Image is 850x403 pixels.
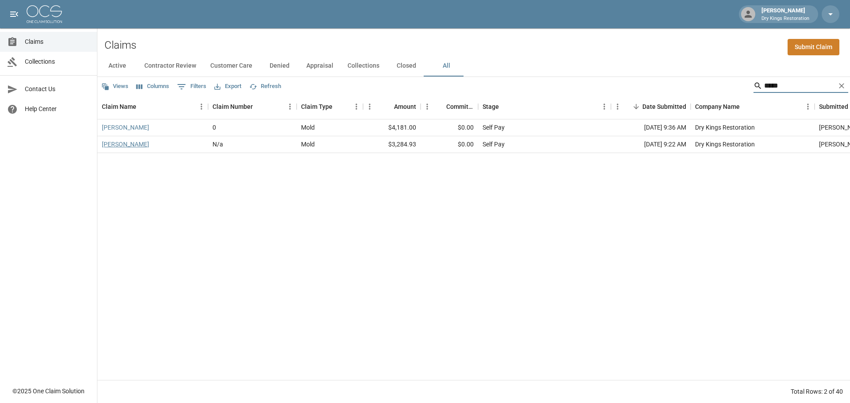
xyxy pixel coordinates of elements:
[283,100,297,113] button: Menu
[394,94,416,119] div: Amount
[386,55,426,77] button: Closed
[382,100,394,113] button: Sort
[363,119,421,136] div: $4,181.00
[301,140,315,149] div: Mold
[363,100,376,113] button: Menu
[297,94,363,119] div: Claim Type
[363,94,421,119] div: Amount
[25,84,90,94] span: Contact Us
[212,123,216,132] div: 0
[642,94,686,119] div: Date Submitted
[758,6,813,22] div: [PERSON_NAME]
[426,55,466,77] button: All
[483,94,499,119] div: Stage
[5,5,23,23] button: open drawer
[350,100,363,113] button: Menu
[695,123,755,132] div: Dry Kings Restoration
[301,123,315,132] div: Mold
[136,100,149,113] button: Sort
[25,104,90,114] span: Help Center
[102,94,136,119] div: Claim Name
[753,79,848,95] div: Search
[301,94,332,119] div: Claim Type
[25,37,90,46] span: Claims
[611,94,691,119] div: Date Submitted
[97,55,850,77] div: dynamic tabs
[299,55,340,77] button: Appraisal
[247,80,283,93] button: Refresh
[611,136,691,153] div: [DATE] 9:22 AM
[835,79,848,92] button: Clear
[203,55,259,77] button: Customer Care
[434,100,446,113] button: Sort
[27,5,62,23] img: ocs-logo-white-transparent.png
[102,123,149,132] a: [PERSON_NAME]
[598,100,611,113] button: Menu
[630,100,642,113] button: Sort
[421,119,478,136] div: $0.00
[695,140,755,149] div: Dry Kings Restoration
[695,94,740,119] div: Company Name
[611,100,624,113] button: Menu
[134,80,171,93] button: Select columns
[788,39,839,55] a: Submit Claim
[483,123,505,132] div: Self Pay
[801,100,815,113] button: Menu
[212,140,223,149] div: N/a
[421,94,478,119] div: Committed Amount
[25,57,90,66] span: Collections
[212,80,243,93] button: Export
[611,119,691,136] div: [DATE] 9:36 AM
[478,94,611,119] div: Stage
[421,100,434,113] button: Menu
[259,55,299,77] button: Denied
[421,136,478,153] div: $0.00
[137,55,203,77] button: Contractor Review
[97,94,208,119] div: Claim Name
[740,100,752,113] button: Sort
[363,136,421,153] div: $3,284.93
[212,94,253,119] div: Claim Number
[691,94,815,119] div: Company Name
[791,387,843,396] div: Total Rows: 2 of 40
[499,100,511,113] button: Sort
[761,15,809,23] p: Dry Kings Restoration
[208,94,297,119] div: Claim Number
[175,80,209,94] button: Show filters
[99,80,131,93] button: Views
[102,140,149,149] a: [PERSON_NAME]
[253,100,265,113] button: Sort
[446,94,474,119] div: Committed Amount
[332,100,345,113] button: Sort
[195,100,208,113] button: Menu
[97,55,137,77] button: Active
[483,140,505,149] div: Self Pay
[12,387,85,395] div: © 2025 One Claim Solution
[340,55,386,77] button: Collections
[104,39,136,52] h2: Claims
